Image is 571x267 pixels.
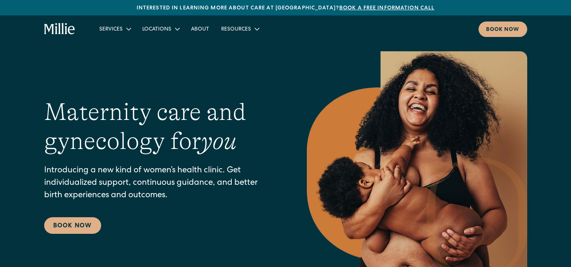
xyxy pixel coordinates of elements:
a: Book Now [44,217,101,234]
div: Resources [215,23,265,35]
div: Locations [136,23,185,35]
div: Resources [221,26,251,34]
em: you [201,127,237,155]
a: About [185,23,215,35]
div: Locations [142,26,171,34]
p: Introducing a new kind of women’s health clinic. Get individualized support, continuous guidance,... [44,165,277,202]
a: home [44,23,75,35]
div: Services [93,23,136,35]
h1: Maternity care and gynecology for [44,98,277,156]
div: Book now [486,26,520,34]
div: Services [99,26,123,34]
a: Book a free information call [339,6,434,11]
a: Book now [479,21,527,37]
